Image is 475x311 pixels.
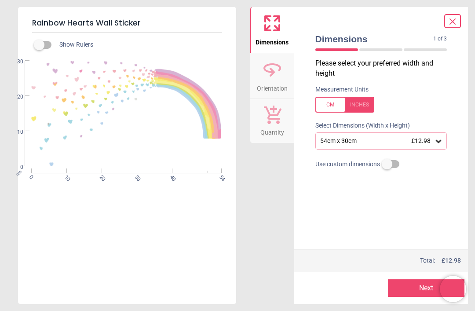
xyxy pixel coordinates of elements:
[433,35,447,43] span: 1 of 3
[218,174,223,179] span: 54
[250,99,294,143] button: Quantity
[315,160,380,169] span: Use custom dimensions
[260,124,284,137] span: Quantity
[7,93,23,101] span: 20
[27,174,33,179] span: 0
[168,174,174,179] span: 40
[62,174,68,179] span: 10
[315,59,454,78] p: Please select your preferred width and height
[250,53,294,99] button: Orientation
[445,257,461,264] span: 12.98
[98,174,103,179] span: 20
[440,276,466,302] iframe: Brevo live chat
[256,34,289,47] span: Dimensions
[15,169,22,177] span: cm
[315,85,369,94] label: Measurement Units
[314,256,461,265] div: Total:
[442,256,461,265] span: £
[308,121,410,130] label: Select Dimensions (Width x Height)
[250,7,294,53] button: Dimensions
[133,174,139,179] span: 30
[7,128,23,136] span: 10
[315,33,434,45] span: Dimensions
[39,40,236,50] div: Show Rulers
[411,137,431,144] span: £12.98
[7,164,23,171] span: 0
[319,137,435,145] div: 54cm x 30cm
[257,80,288,93] span: Orientation
[388,279,464,297] button: Next
[32,14,222,33] h5: Rainbow Hearts Wall Sticker
[7,58,23,66] span: 30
